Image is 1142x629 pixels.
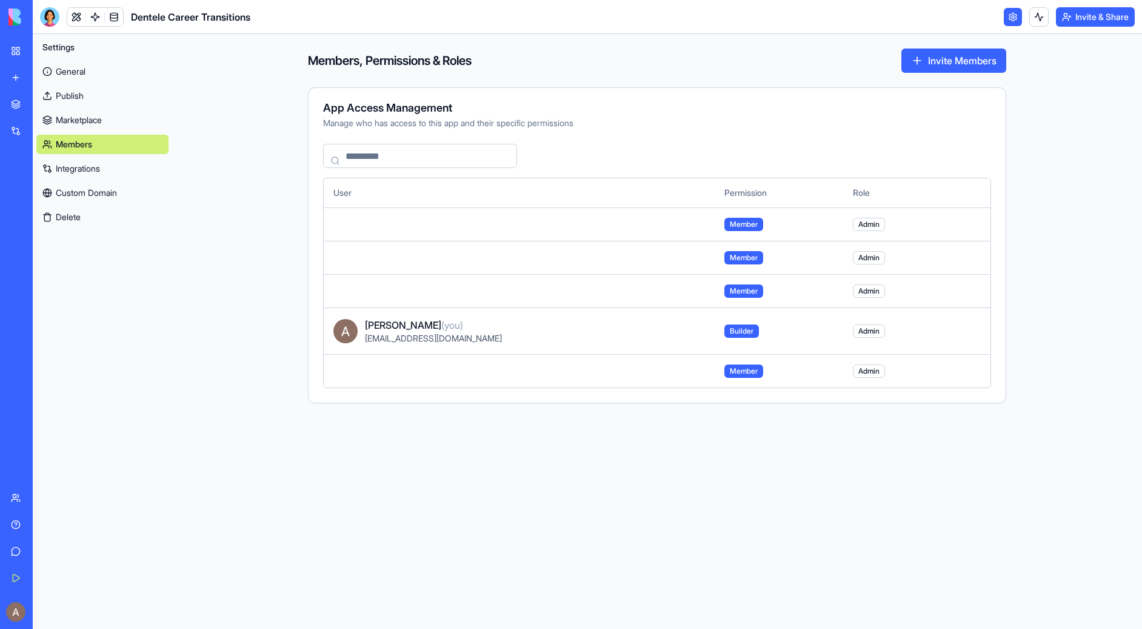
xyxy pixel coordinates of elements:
h4: Members, Permissions & Roles [308,52,472,69]
span: [PERSON_NAME] [365,318,463,332]
div: Close [213,5,235,27]
a: General [36,62,169,81]
button: Gif picker [58,397,67,407]
div: Michal says… [10,41,233,69]
a: Publish [36,86,169,106]
div: Hi [PERSON_NAME],To invite a user to a specific app:Click the“Invite & Share”button in the top ri... [10,69,199,469]
a: Members [36,135,169,154]
div: Michal says… [10,69,233,491]
span: Dentele Career Transitions [131,10,250,24]
button: Send a message… [208,392,227,412]
a: Integrations [36,159,169,178]
h1: [PERSON_NAME] [59,6,138,15]
div: joined the conversation [52,44,207,55]
p: Active [59,15,83,27]
th: Role [843,178,950,207]
img: ACg8ocJV6D3_6rN2XWQ9gC4Su6cEn1tsy63u5_3HgxpMOOOGh7gtYg=s96-c [6,602,25,622]
button: Home [190,5,213,28]
div: App Access Management [323,103,991,113]
div: To invite a user to a specific app: [19,95,189,107]
button: Invite Members [901,49,1006,73]
span: Admin [853,284,885,298]
span: Admin [853,325,885,338]
span: Member [724,365,763,378]
img: logo [8,8,84,25]
button: Scroll to bottom [111,343,132,364]
li: Click the button in the top right. [28,106,189,129]
b: External Access [56,199,131,209]
span: [EMAIL_ADDRESS][DOMAIN_NAME] [365,333,502,343]
a: Marketplace [36,110,169,130]
a: Custom Domain [36,183,169,203]
img: Profile image for Michal [35,7,54,26]
img: Profile image for Michal [36,43,48,55]
button: Settings [36,38,169,57]
button: Emoji picker [38,397,48,407]
img: ACg8ocJV6D3_6rN2XWQ9gC4Su6cEn1tsy63u5_3HgxpMOOOGh7gtYg=s96-c [333,319,358,343]
textarea: Message… [10,372,232,392]
div: 2. Then click and invite the user from the area. [19,186,189,210]
b: Publish [73,187,108,197]
span: Admin [853,218,885,231]
span: Admin [853,251,885,264]
button: Invite & Share [1056,7,1135,27]
th: User [324,178,715,207]
div: Hi [PERSON_NAME], [19,76,189,89]
button: Delete [36,207,169,227]
span: Settings [42,41,75,53]
span: Admin [853,365,885,378]
span: Member [724,218,763,231]
b: [PERSON_NAME] [52,45,120,53]
div: Manage who has access to this app and their specific permissions [323,117,991,129]
button: go back [8,5,31,28]
button: Upload attachment [19,397,28,407]
div: When you invite someone from there, they are considered external to the account. They’ll only hav... [19,210,189,270]
b: “Invite & Share” [65,107,145,116]
span: Member [724,251,763,264]
button: Start recording [77,397,87,407]
th: Permission [715,178,843,207]
span: (you) [441,319,463,331]
span: Member [724,284,763,298]
span: Builder [724,325,759,338]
